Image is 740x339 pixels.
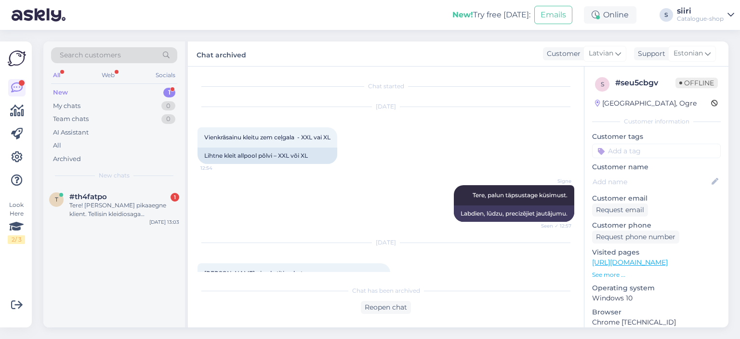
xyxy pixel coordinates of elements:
span: Signe [535,177,571,185]
div: Customer information [592,117,721,126]
p: Customer email [592,193,721,203]
span: Latvian [589,48,613,59]
span: Tere, palun täpsustage küsimust. [473,191,568,199]
div: All [51,69,62,81]
p: Visited pages [592,247,721,258]
input: Add a tag [592,144,721,158]
span: 12:54 [200,164,237,172]
p: Windows 10 [592,293,721,303]
div: S [660,8,673,22]
span: Estonian [674,48,703,59]
div: [DATE] [198,238,574,247]
div: My chats [53,101,80,111]
a: [URL][DOMAIN_NAME] [592,258,668,267]
div: 0 [161,114,175,124]
p: See more ... [592,271,721,279]
p: Customer phone [592,220,721,231]
div: Try free [DATE]: [452,9,530,21]
div: Tere! [PERSON_NAME] pikaaegne klient. Tellisin kleidiosaga ujumistrikoo, toote nr. 941990B9, suur... [69,201,179,218]
div: 1 [171,193,179,202]
div: Team chats [53,114,89,124]
span: [PERSON_NAME] pierakstīties, bet esmu Epasts [204,270,330,285]
span: Chat has been archived [352,286,420,295]
p: Browser [592,307,721,317]
div: Support [634,49,665,59]
div: [GEOGRAPHIC_DATA], Ogre [595,98,697,108]
div: New [53,88,68,97]
div: Web [100,69,117,81]
div: Request phone number [592,231,679,244]
p: Chrome [TECHNICAL_ID] [592,317,721,327]
div: Reopen chat [361,301,411,314]
span: Vienkrāsainu kleitu zem ceļgala - XXL vai XL [204,134,330,141]
button: Emails [534,6,572,24]
div: 1 [163,88,175,97]
div: Catalogue-shop [677,15,724,23]
div: Look Here [8,201,25,244]
p: Customer tags [592,132,721,142]
div: # seu5cbgv [615,77,675,89]
div: Socials [154,69,177,81]
span: t [55,196,58,203]
div: Request email [592,203,648,217]
label: Chat archived [197,47,246,60]
div: Archived [53,154,81,164]
div: [DATE] [198,102,574,111]
div: [DATE] 13:03 [149,218,179,226]
div: Online [584,6,636,24]
span: #th4fatpo [69,192,107,201]
div: All [53,141,61,150]
span: s [601,81,604,88]
span: New chats [99,171,130,180]
div: Customer [543,49,581,59]
div: Labdien, lūdzu, precizējiet jautājumu. [454,205,574,222]
span: Seen ✓ 12:57 [535,222,571,230]
div: Chat started [198,82,574,91]
img: Askly Logo [8,49,26,68]
b: New! [452,10,473,19]
span: Search customers [60,50,121,60]
p: Customer name [592,162,721,172]
span: Offline [675,78,718,88]
input: Add name [593,176,710,187]
div: 2 / 3 [8,235,25,244]
p: Operating system [592,283,721,293]
div: Lihtne kleit allpool põlvi – XXL või XL [198,148,337,164]
div: siiri [677,7,724,15]
div: AI Assistant [53,128,89,137]
div: 0 [161,101,175,111]
a: siiriCatalogue-shop [677,7,734,23]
